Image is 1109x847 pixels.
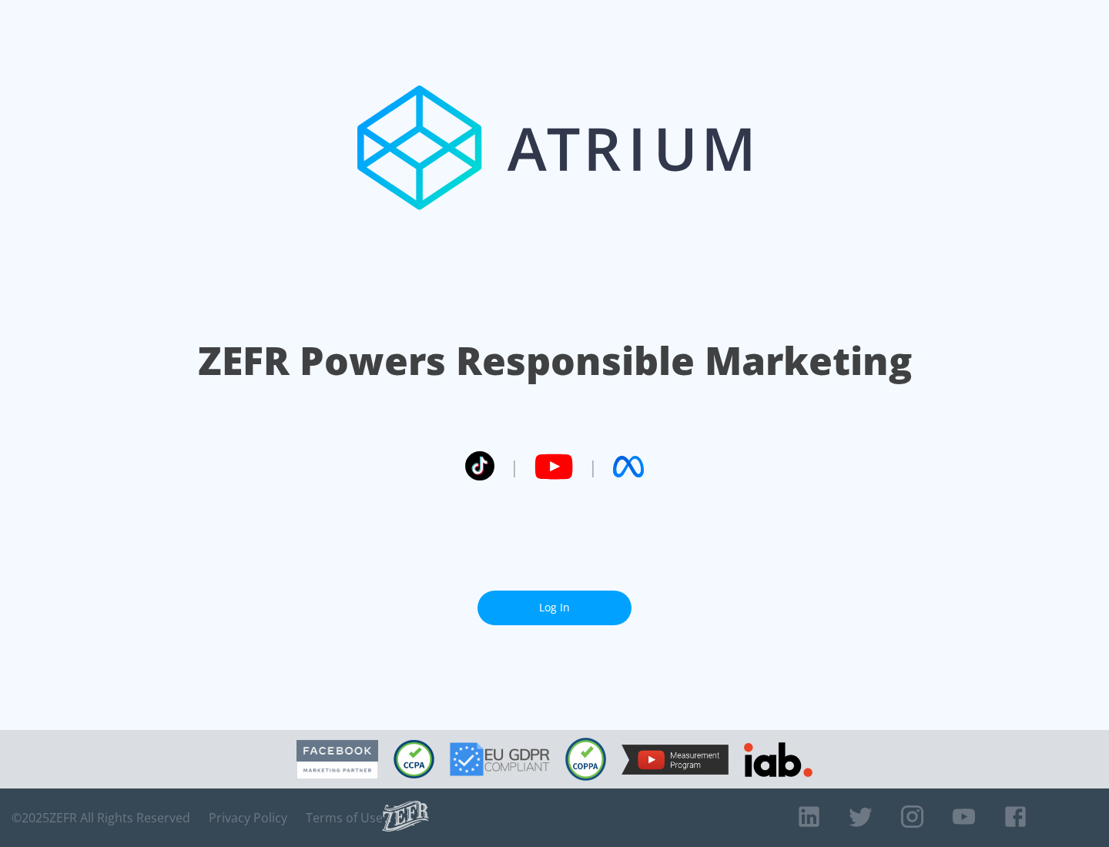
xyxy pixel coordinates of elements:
a: Terms of Use [306,810,383,825]
span: © 2025 ZEFR All Rights Reserved [12,810,190,825]
span: | [510,455,519,478]
img: GDPR Compliant [450,742,550,776]
img: IAB [744,742,812,777]
img: YouTube Measurement Program [622,745,729,775]
span: | [588,455,598,478]
h1: ZEFR Powers Responsible Marketing [198,334,912,387]
img: Facebook Marketing Partner [297,740,378,779]
img: COPPA Compliant [565,738,606,781]
a: Log In [477,591,632,625]
a: Privacy Policy [209,810,287,825]
img: CCPA Compliant [394,740,434,778]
